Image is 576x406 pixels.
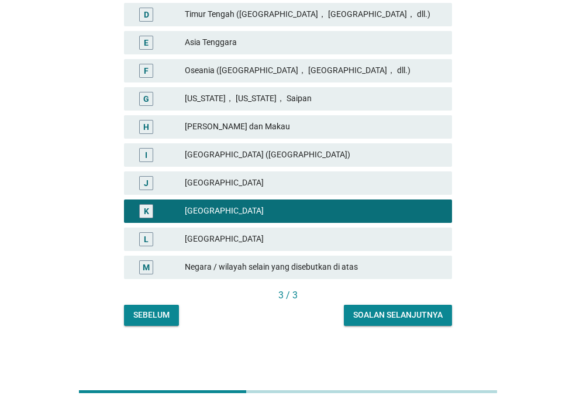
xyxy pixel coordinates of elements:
[185,148,443,162] div: [GEOGRAPHIC_DATA] ([GEOGRAPHIC_DATA])
[185,232,443,246] div: [GEOGRAPHIC_DATA]
[124,288,452,302] div: 3 / 3
[185,120,443,134] div: [PERSON_NAME] dan Makau
[143,121,149,133] div: H
[185,36,443,50] div: Asia Tenggara
[144,233,149,245] div: L
[144,177,149,189] div: J
[185,176,443,190] div: [GEOGRAPHIC_DATA]
[185,204,443,218] div: [GEOGRAPHIC_DATA]
[133,309,170,321] div: Sebelum
[185,8,443,22] div: Timur Tengah ([GEOGRAPHIC_DATA]， [GEOGRAPHIC_DATA]， dll.)
[145,149,147,161] div: I
[144,64,149,77] div: F
[185,260,443,274] div: Negara / wilayah selain yang disebutkan di atas
[143,92,149,105] div: G
[353,309,443,321] div: Soalan selanjutnya
[344,305,452,326] button: Soalan selanjutnya
[143,261,150,273] div: M
[144,36,149,49] div: E
[124,305,179,326] button: Sebelum
[185,64,443,78] div: Oseania ([GEOGRAPHIC_DATA]， [GEOGRAPHIC_DATA]， dll.)
[185,92,443,106] div: [US_STATE]， [US_STATE]， Saipan
[144,205,149,217] div: K
[144,8,149,20] div: D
